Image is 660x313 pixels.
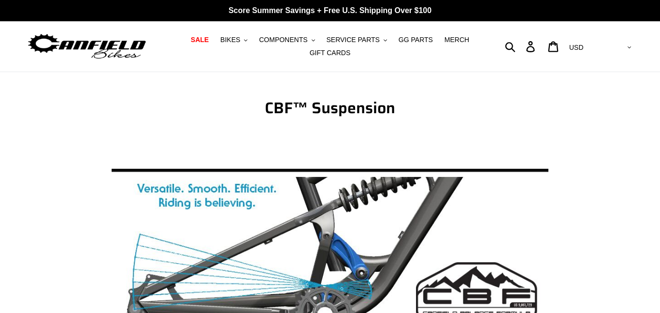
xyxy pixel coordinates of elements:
[326,36,379,44] span: SERVICE PARTS
[254,33,319,46] button: COMPONENTS
[259,36,307,44] span: COMPONENTS
[215,33,252,46] button: BIKES
[321,33,391,46] button: SERVICE PARTS
[27,31,147,62] img: Canfield Bikes
[310,49,351,57] span: GIFT CARDS
[445,36,469,44] span: MERCH
[112,99,548,117] h1: CBF™ Suspension
[220,36,240,44] span: BIKES
[399,36,433,44] span: GG PARTS
[186,33,214,46] a: SALE
[305,46,356,60] a: GIFT CARDS
[394,33,438,46] a: GG PARTS
[191,36,209,44] span: SALE
[440,33,474,46] a: MERCH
